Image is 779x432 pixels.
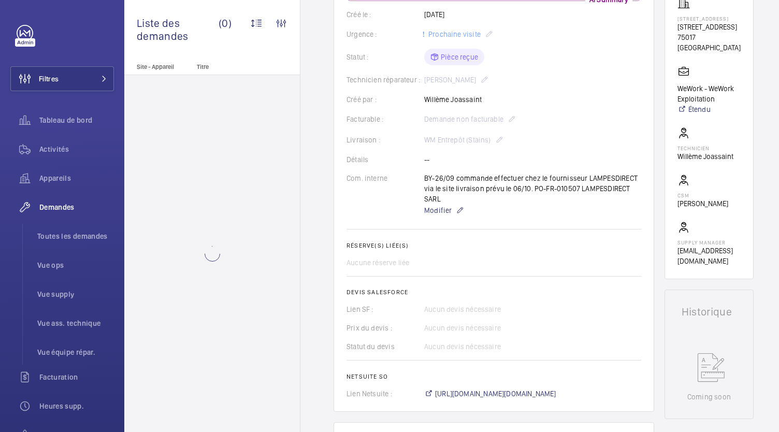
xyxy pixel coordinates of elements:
a: Étendu [677,104,741,114]
span: Tableau de bord [39,115,114,125]
span: Heures supp. [39,401,114,411]
p: [STREET_ADDRESS] [677,22,741,32]
span: Demandes [39,202,114,212]
p: WeWork - WeWork Exploitation [677,83,741,104]
p: Titre [197,63,265,70]
p: [EMAIL_ADDRESS][DOMAIN_NAME] [677,246,741,266]
span: Modifier [424,205,452,215]
p: Technicien [677,145,733,151]
p: CSM [677,192,728,198]
span: Vue ops [37,260,114,270]
p: [PERSON_NAME] [677,198,728,209]
p: Coming soon [687,392,731,402]
h2: Réserve(s) liée(s) [347,242,641,249]
span: Vue ass. technique [37,318,114,328]
span: Facturation [39,372,114,382]
span: Toutes les demandes [37,231,114,241]
span: Liste des demandes [137,17,219,42]
p: 75017 [GEOGRAPHIC_DATA] [677,32,741,53]
span: Vue équipe répar. [37,347,114,357]
span: Activités [39,144,114,154]
span: Vue supply [37,289,114,299]
h2: Devis Salesforce [347,289,641,296]
p: Willème Joassaint [677,151,733,162]
span: Filtres [39,74,59,84]
p: Site - Appareil [124,63,193,70]
button: Filtres [10,66,114,91]
p: Supply manager [677,239,741,246]
h1: Historique [682,307,737,317]
a: [URL][DOMAIN_NAME][DOMAIN_NAME] [424,388,556,399]
p: [STREET_ADDRESS] [677,16,741,22]
h2: Netsuite SO [347,373,641,380]
span: Appareils [39,173,114,183]
span: [URL][DOMAIN_NAME][DOMAIN_NAME] [435,388,556,399]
